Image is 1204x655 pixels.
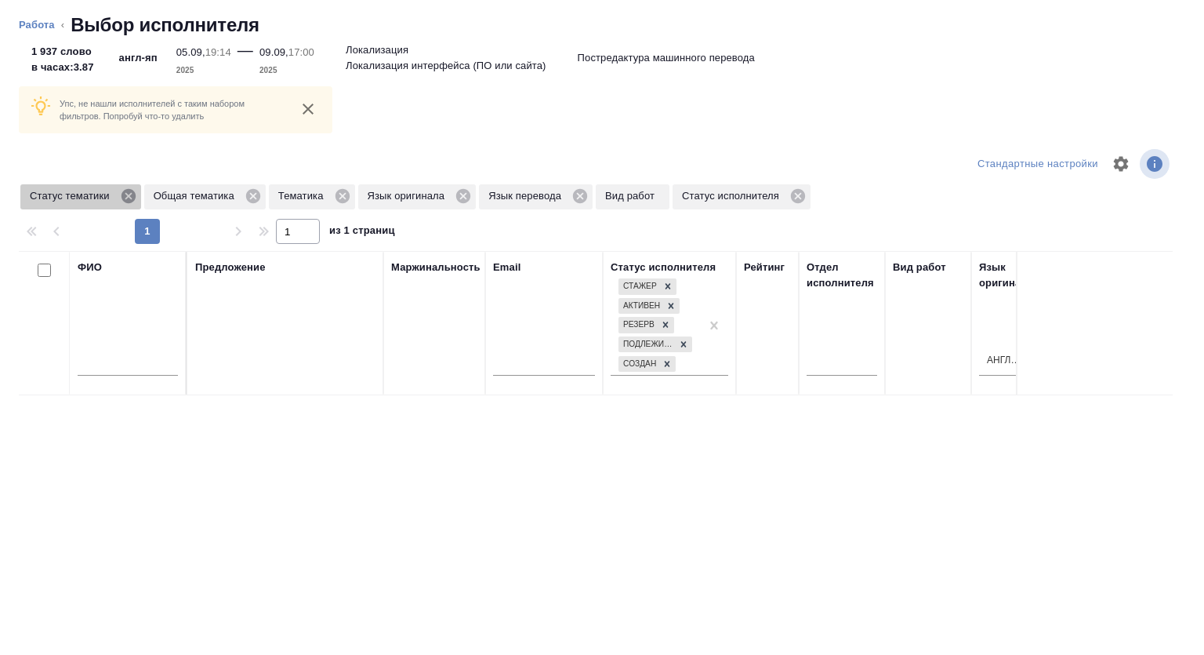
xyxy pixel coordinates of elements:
[391,260,481,275] div: Маржинальность
[269,184,355,209] div: Тематика
[673,184,811,209] div: Статус исполнителя
[617,277,678,297] div: Стажер, Активен, Резерв, Подлежит внедрению, Создан
[479,184,593,209] div: Язык перевода
[617,355,677,374] div: Стажер, Активен, Резерв, Подлежит внедрению, Создан
[78,260,102,275] div: ФИО
[682,188,785,204] p: Статус исполнителя
[60,97,284,122] p: Упс, не нашли исполнителей с таким набором фильтров. Попробуй что-то удалить
[195,260,266,275] div: Предложение
[30,188,115,204] p: Статус тематики
[618,298,662,315] div: Активен
[71,13,259,38] h2: Выбор исполнителя
[578,50,755,66] p: Постредактура машинного перевода
[20,184,141,209] div: Статус тематики
[238,38,253,78] div: —
[893,260,946,275] div: Вид работ
[278,188,329,204] p: Тематика
[493,260,520,275] div: Email
[611,260,716,275] div: Статус исполнителя
[618,317,657,333] div: Резерв
[296,97,320,121] button: close
[617,297,681,316] div: Стажер, Активен, Резерв, Подлежит внедрению, Создан
[61,17,64,33] li: ‹
[618,337,675,353] div: Подлежит внедрению
[288,46,314,58] p: 17:00
[618,356,658,373] div: Создан
[807,260,877,291] div: Отдел исполнителя
[617,315,676,335] div: Стажер, Активен, Резерв, Подлежит внедрению, Создан
[1102,145,1140,183] span: Настроить таблицу
[368,188,451,204] p: Язык оригинала
[154,188,240,204] p: Общая тематика
[144,184,266,209] div: Общая тематика
[1140,149,1173,179] span: Посмотреть информацию
[618,278,659,295] div: Стажер
[176,46,205,58] p: 05.09,
[358,184,477,209] div: Язык оригинала
[259,46,288,58] p: 09.09,
[987,354,1023,367] div: Английский
[617,335,694,355] div: Стажер, Активен, Резерв, Подлежит внедрению, Создан
[979,260,1050,291] div: Язык оригинала
[605,188,660,204] p: Вид работ
[346,42,408,58] p: Локализация
[19,19,55,31] a: Работа
[744,260,785,275] div: Рейтинг
[31,44,94,60] p: 1 937 слово
[205,46,231,58] p: 19:14
[329,221,395,244] span: из 1 страниц
[974,152,1102,176] div: split button
[488,188,567,204] p: Язык перевода
[19,13,1185,38] nav: breadcrumb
